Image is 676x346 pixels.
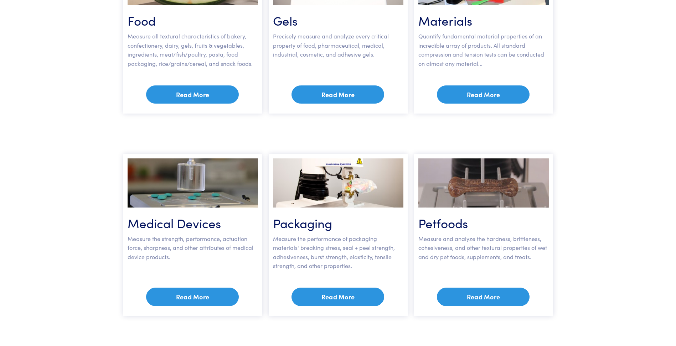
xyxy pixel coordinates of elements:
h3: Petfoods [418,214,549,231]
p: Measure the strength, performance, actuation force, sharpness, and other attributes of medical de... [128,234,258,262]
h3: Medical Devices [128,214,258,231]
a: Read More [437,288,530,306]
p: Measure and analyze the hardness, brittleness, cohesiveness, and other textural properties of wet... [418,234,549,262]
img: packaging-v1.0.jpg [273,158,403,207]
img: petfood-dogbone-three-point-bend.jpg [418,158,549,207]
a: Read More [146,85,239,104]
h3: Materials [418,11,549,29]
a: Read More [291,85,384,104]
p: Quantify fundamental material properties of an incredible array of products. All standard compres... [418,32,549,68]
p: Precisely measure and analyze every critical property of food, pharmaceutical, medical, industria... [273,32,403,59]
h3: Packaging [273,214,403,231]
h3: Gels [273,11,403,29]
img: medical_devices-sms_2016_1001.jpg [128,158,258,207]
p: Measure all textural characteristics of bakery, confectionery, dairy, gels, fruits & vegetables, ... [128,32,258,68]
a: Read More [146,288,239,306]
a: Read More [437,85,530,104]
p: Measure the performance of packaging materials' breaking stress, seal + peel strength, adhesivene... [273,234,403,271]
a: Read More [291,288,384,306]
h3: Food [128,11,258,29]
